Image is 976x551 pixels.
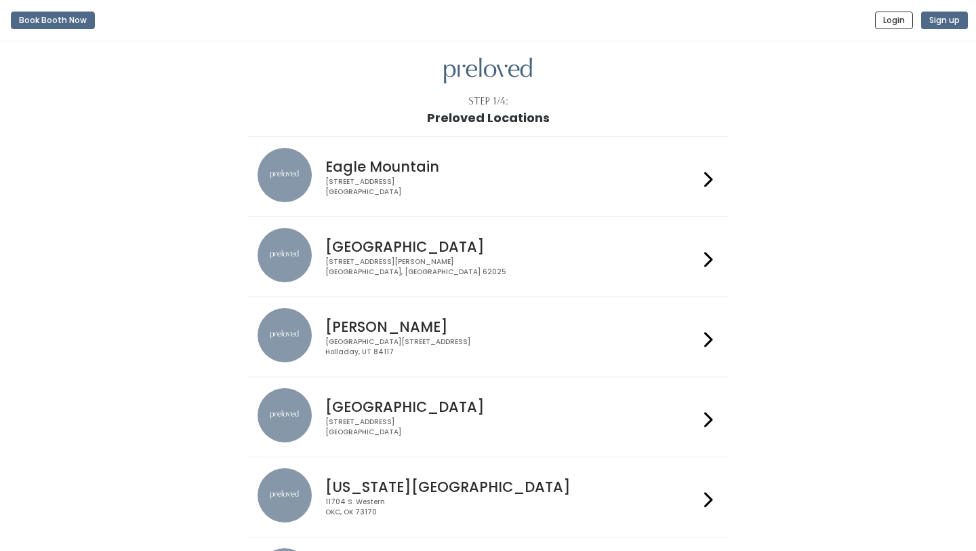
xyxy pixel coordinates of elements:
div: [STREET_ADDRESS] [GEOGRAPHIC_DATA] [325,177,698,197]
h4: [US_STATE][GEOGRAPHIC_DATA] [325,479,698,495]
h4: [GEOGRAPHIC_DATA] [325,399,698,415]
img: preloved location [258,388,312,442]
h4: Eagle Mountain [325,159,698,174]
div: [STREET_ADDRESS][PERSON_NAME] [GEOGRAPHIC_DATA], [GEOGRAPHIC_DATA] 62025 [325,257,698,277]
div: 11704 S. Western OKC, OK 73170 [325,497,698,517]
img: preloved location [258,308,312,362]
a: preloved location [PERSON_NAME] [GEOGRAPHIC_DATA][STREET_ADDRESS]Holladay, UT 84117 [258,308,718,366]
img: preloved location [258,228,312,282]
h4: [GEOGRAPHIC_DATA] [325,239,698,254]
h1: Preloved Locations [427,111,550,125]
a: preloved location Eagle Mountain [STREET_ADDRESS][GEOGRAPHIC_DATA] [258,148,718,206]
img: preloved location [258,148,312,202]
button: Login [875,12,913,29]
a: preloved location [US_STATE][GEOGRAPHIC_DATA] 11704 S. WesternOKC, OK 73170 [258,468,718,526]
img: preloved location [258,468,312,522]
a: preloved location [GEOGRAPHIC_DATA] [STREET_ADDRESS][GEOGRAPHIC_DATA] [258,388,718,446]
a: Book Booth Now [11,5,95,35]
div: [STREET_ADDRESS] [GEOGRAPHIC_DATA] [325,417,698,437]
a: preloved location [GEOGRAPHIC_DATA] [STREET_ADDRESS][PERSON_NAME][GEOGRAPHIC_DATA], [GEOGRAPHIC_D... [258,228,718,286]
img: preloved logo [444,58,532,84]
h4: [PERSON_NAME] [325,319,698,335]
div: Step 1/4: [468,94,508,109]
div: [GEOGRAPHIC_DATA][STREET_ADDRESS] Holladay, UT 84117 [325,337,698,357]
button: Book Booth Now [11,12,95,29]
button: Sign up [921,12,968,29]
